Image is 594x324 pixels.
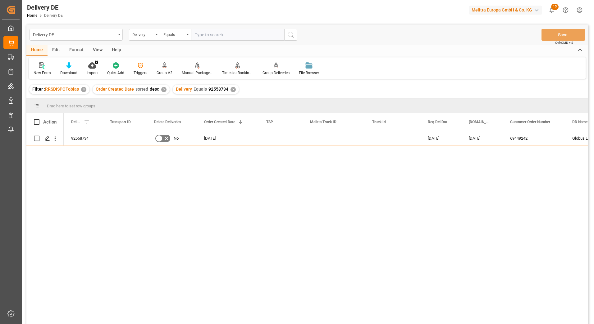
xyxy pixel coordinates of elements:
span: RRSDISPOTobias [45,87,79,92]
div: Download [60,70,77,76]
button: open menu [30,29,123,41]
div: 69449242 [503,131,565,146]
div: 92558734 [64,131,103,146]
button: show 15 new notifications [545,3,559,17]
div: Group Deliveries [263,70,290,76]
div: [DATE] [461,131,503,146]
span: Drag here to set row groups [47,104,95,108]
button: Help Center [559,3,573,17]
div: Delivery [132,30,153,38]
div: Action [43,119,57,125]
span: TSP [266,120,273,124]
div: New Form [34,70,51,76]
span: No [174,131,179,146]
div: Manual Package TypeDetermination [182,70,213,76]
div: Group V2 [157,70,172,76]
span: 15 [551,4,559,10]
span: desc [150,87,159,92]
div: ✕ [161,87,167,92]
span: Ctrl/CMD + S [555,40,573,45]
span: Equals [194,87,207,92]
span: Delivery [71,120,81,124]
button: open menu [160,29,191,41]
div: Timeslot Booking Report [222,70,253,76]
span: Delete Deliveries [154,120,181,124]
div: Format [65,45,88,56]
span: Order Created Date [204,120,235,124]
span: Delivery [176,87,192,92]
div: Home [26,45,48,56]
div: Edit [48,45,65,56]
div: Press SPACE to select this row. [26,131,64,146]
span: DD Name [572,120,587,124]
span: Req Del Dat [428,120,447,124]
button: Melitta Europa GmbH & Co. KG [469,4,545,16]
div: [DATE] [197,131,259,146]
div: ✕ [81,87,86,92]
div: Melitta Europa GmbH & Co. KG [469,6,542,15]
span: 92558734 [208,87,228,92]
div: File Browser [299,70,319,76]
div: Delivery DE [33,30,116,38]
input: Type to search [191,29,284,41]
span: sorted [135,87,148,92]
a: Home [27,13,37,18]
div: View [88,45,107,56]
div: [DATE] [420,131,461,146]
button: open menu [129,29,160,41]
div: Triggers [134,70,147,76]
button: Save [541,29,585,41]
div: ✕ [231,87,236,92]
span: Filter : [32,87,45,92]
span: Transport ID [110,120,131,124]
span: Order Created Date [96,87,134,92]
div: Quick Add [107,70,124,76]
div: Delivery DE [27,3,63,12]
button: search button [284,29,297,41]
span: [DOMAIN_NAME] Dat [469,120,490,124]
span: Customer Order Number [510,120,550,124]
div: Equals [163,30,185,38]
span: Melitta Truck ID [310,120,336,124]
span: Truck Id [372,120,386,124]
div: Help [107,45,126,56]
